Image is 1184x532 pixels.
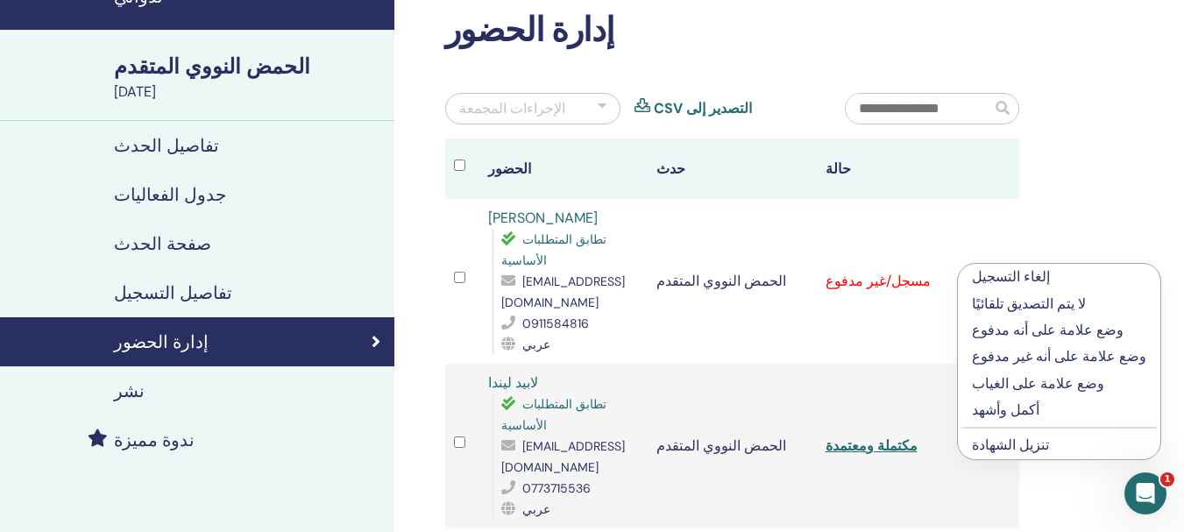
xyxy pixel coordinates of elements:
[522,316,589,331] font: 0911584816
[501,273,625,310] font: [EMAIL_ADDRESS][DOMAIN_NAME]
[501,438,625,475] font: [EMAIL_ADDRESS][DOMAIN_NAME]
[459,99,565,117] font: الإجراءات المجمعة
[972,401,1039,419] font: أكمل وأشهد
[445,8,614,52] font: إدارة الحضور
[488,373,538,392] a: لابيد ليندا
[114,232,211,255] font: صفحة الحدث
[1124,472,1166,514] iframe: الدردشة المباشرة عبر الاتصال الداخلي
[656,160,685,178] font: حدث
[972,321,1124,339] font: وضع علامة على أنه مدفوع
[972,347,1146,365] font: وضع علامة على أنه غير مدفوع
[972,436,1049,454] a: تنزيل الشهادة
[654,98,752,119] a: التصدير إلى CSV
[501,396,606,433] font: تطابق المتطلبات الأساسية
[972,294,1086,313] font: لا يتم التصديق تلقائيًا
[114,379,145,402] font: نشر
[522,501,550,517] font: عربي
[1164,473,1171,485] font: 1
[656,436,786,455] font: الحمض النووي المتقدم
[114,183,226,206] font: جدول الفعاليات
[114,53,310,80] font: الحمض النووي المتقدم
[488,160,531,178] font: الحضور
[826,160,851,178] font: حالة
[501,231,606,268] font: تطابق المتطلبات الأساسية
[826,436,918,455] a: مكتملة ومعتمدة
[488,209,598,227] a: [PERSON_NAME]
[114,429,195,451] font: ندوة مميزة
[654,99,752,117] font: التصدير إلى CSV
[114,330,209,353] font: إدارة الحضور
[972,267,1050,286] font: إلغاء التسجيل
[114,82,156,101] font: [DATE]
[522,480,591,496] font: 0773715536
[522,337,550,352] font: عربي
[114,281,232,304] font: تفاصيل التسجيل
[103,52,394,103] a: الحمض النووي المتقدم[DATE]
[656,272,786,290] font: الحمض النووي المتقدم
[114,134,219,157] font: تفاصيل الحدث
[972,374,1104,393] font: وضع علامة على الغياب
